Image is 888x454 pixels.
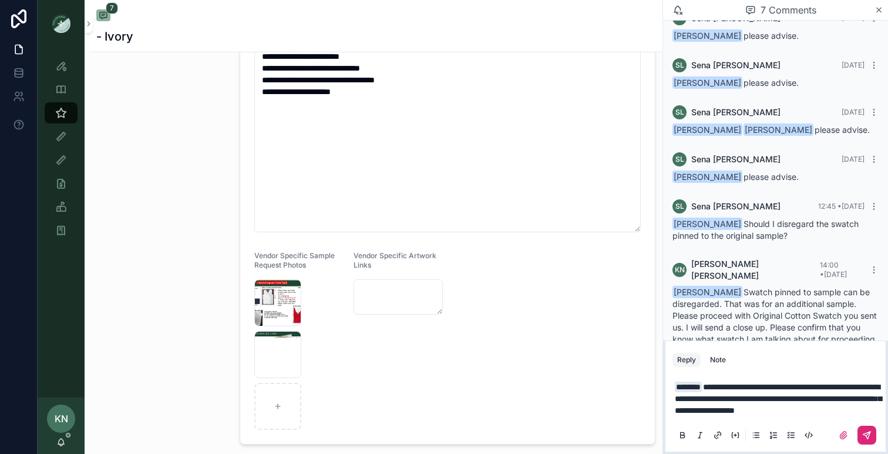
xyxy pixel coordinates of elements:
span: SL [675,61,684,70]
span: [DATE] [842,61,865,69]
span: [PERSON_NAME] [672,218,742,230]
span: Sena [PERSON_NAME] [691,201,781,212]
span: [PERSON_NAME] [PERSON_NAME] [691,258,820,282]
span: 7 [106,2,118,14]
span: Sena [PERSON_NAME] [691,153,781,165]
span: Swatch pinned to sample can be disregarded. That was for an additional sample. Please proceed wit... [672,287,877,344]
span: SL [675,108,684,117]
div: Note [710,355,726,365]
span: [PERSON_NAME] [672,76,742,89]
span: [PERSON_NAME] [744,123,813,136]
span: 7 Comments [761,3,816,17]
span: please advise. [672,78,799,88]
span: please advise. [672,125,870,135]
span: please advise. [672,172,799,182]
button: 7 [96,9,110,24]
span: please advise. [672,31,799,41]
button: Reply [672,353,701,367]
span: [PERSON_NAME] [672,29,742,42]
span: KN [55,412,68,426]
span: [PERSON_NAME] [672,123,742,136]
span: Vendor Specific Sample Request Photos [254,251,335,269]
span: [PERSON_NAME] [672,286,742,298]
span: Vendor Specific Artwork Links [354,251,436,269]
img: App logo [52,14,70,33]
span: [DATE] [842,108,865,116]
span: Should I disregard the swatch pinned to the original sample? [672,219,859,241]
h1: - Ivory [96,28,133,45]
div: scrollable content [38,47,85,256]
span: 14:00 • [DATE] [820,261,847,279]
span: [DATE] [842,155,865,163]
span: Sena [PERSON_NAME] [691,106,781,118]
span: Sena [PERSON_NAME] [691,59,781,71]
button: Note [705,353,731,367]
span: SL [675,155,684,164]
span: 12:45 • [DATE] [818,202,865,211]
span: KN [675,265,685,275]
span: SL [675,202,684,211]
span: [PERSON_NAME] [672,171,742,183]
